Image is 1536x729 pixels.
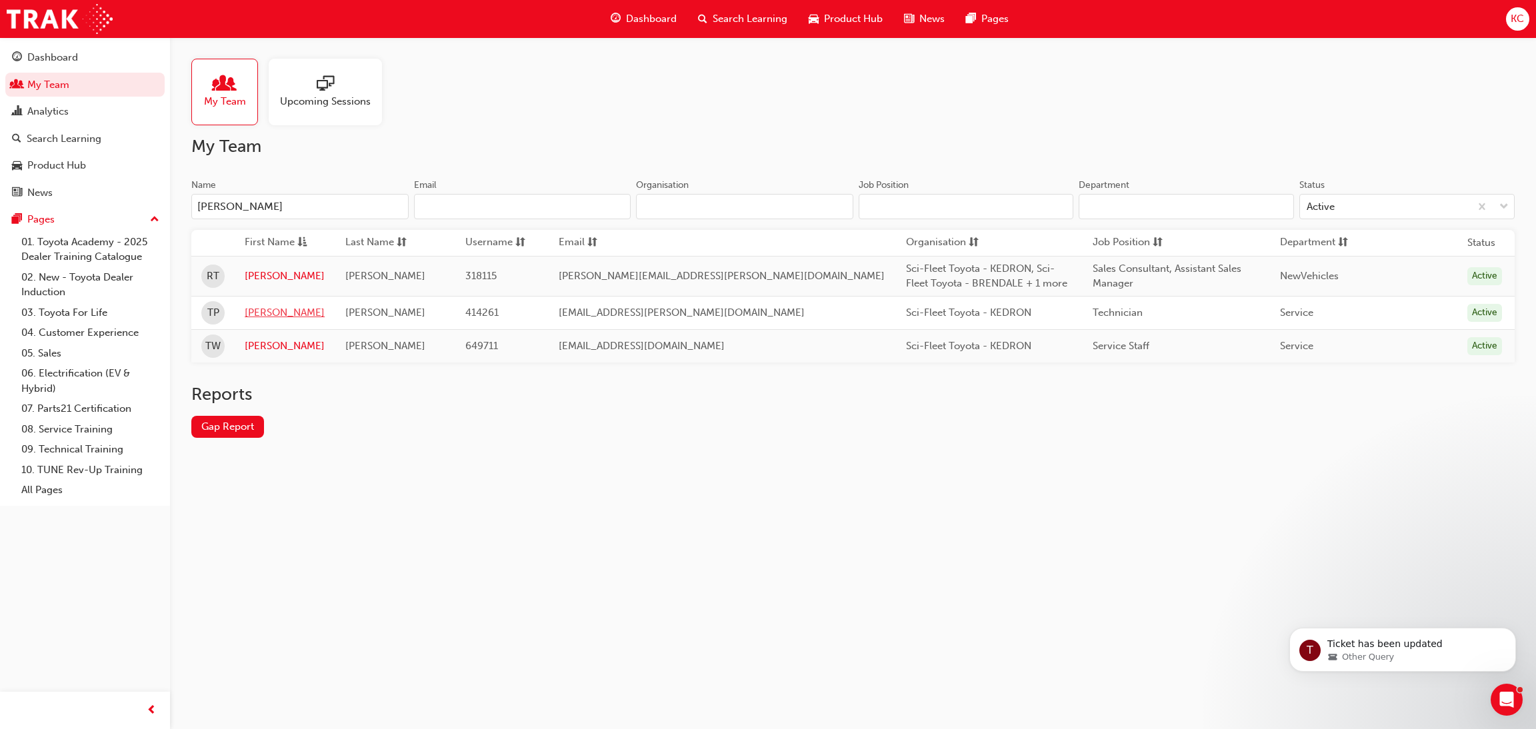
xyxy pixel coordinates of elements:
[559,340,725,352] span: [EMAIL_ADDRESS][DOMAIN_NAME]
[559,235,585,251] span: Email
[465,235,539,251] button: Usernamesorting-icon
[7,4,113,34] img: Trak
[515,235,525,251] span: sorting-icon
[1506,7,1529,31] button: KC
[5,127,165,151] a: Search Learning
[636,194,853,219] input: Organisation
[906,340,1031,352] span: Sci-Fleet Toyota - KEDRON
[414,194,631,219] input: Email
[626,11,677,27] span: Dashboard
[191,136,1515,157] h2: My Team
[809,11,819,27] span: car-icon
[893,5,955,33] a: news-iconNews
[1079,179,1129,192] div: Department
[204,94,246,109] span: My Team
[1467,267,1502,285] div: Active
[16,267,165,303] a: 02. New - Toyota Dealer Induction
[981,11,1009,27] span: Pages
[5,73,165,97] a: My Team
[191,194,409,219] input: Name
[906,235,979,251] button: Organisationsorting-icon
[269,59,393,125] a: Upcoming Sessions
[16,439,165,460] a: 09. Technical Training
[1093,235,1150,251] span: Job Position
[345,270,425,282] span: [PERSON_NAME]
[600,5,687,33] a: guage-iconDashboard
[559,270,885,282] span: [PERSON_NAME][EMAIL_ADDRESS][PERSON_NAME][DOMAIN_NAME]
[5,181,165,205] a: News
[713,11,787,27] span: Search Learning
[16,419,165,440] a: 08. Service Training
[1269,600,1536,693] iframe: Intercom notifications message
[1093,263,1241,290] span: Sales Consultant, Assistant Sales Manager
[919,11,945,27] span: News
[5,207,165,232] button: Pages
[207,269,219,284] span: RT
[397,235,407,251] span: sorting-icon
[16,398,165,419] a: 07. Parts21 Certification
[27,104,69,119] div: Analytics
[559,307,805,319] span: [EMAIL_ADDRESS][PERSON_NAME][DOMAIN_NAME]
[245,235,318,251] button: First Nameasc-icon
[1280,307,1313,319] span: Service
[798,5,893,33] a: car-iconProduct Hub
[465,235,513,251] span: Username
[559,235,632,251] button: Emailsorting-icon
[1491,684,1523,716] iframe: Intercom live chat
[12,214,22,226] span: pages-icon
[414,179,437,192] div: Email
[345,307,425,319] span: [PERSON_NAME]
[465,270,497,282] span: 318115
[216,75,233,94] span: people-icon
[345,235,419,251] button: Last Namesorting-icon
[27,185,53,201] div: News
[191,416,264,438] a: Gap Report
[297,235,307,251] span: asc-icon
[5,45,165,70] a: Dashboard
[12,187,22,199] span: news-icon
[969,235,979,251] span: sorting-icon
[1467,304,1502,322] div: Active
[245,339,325,354] a: [PERSON_NAME]
[27,131,101,147] div: Search Learning
[1511,11,1524,27] span: KC
[1299,179,1325,192] div: Status
[12,79,22,91] span: people-icon
[147,702,157,719] span: prev-icon
[1467,337,1502,355] div: Active
[904,11,914,27] span: news-icon
[191,59,269,125] a: My Team
[955,5,1019,33] a: pages-iconPages
[16,232,165,267] a: 01. Toyota Academy - 2025 Dealer Training Catalogue
[1093,307,1143,319] span: Technician
[636,179,689,192] div: Organisation
[824,11,883,27] span: Product Hub
[465,340,498,352] span: 649711
[280,94,371,109] span: Upcoming Sessions
[687,5,798,33] a: search-iconSearch Learning
[12,52,22,64] span: guage-icon
[245,269,325,284] a: [PERSON_NAME]
[345,235,394,251] span: Last Name
[27,158,86,173] div: Product Hub
[1338,235,1348,251] span: sorting-icon
[906,307,1031,319] span: Sci-Fleet Toyota - KEDRON
[1280,235,1353,251] button: Departmentsorting-icon
[5,43,165,207] button: DashboardMy TeamAnalyticsSearch LearningProduct HubNews
[27,212,55,227] div: Pages
[1280,270,1339,282] span: NewVehicles
[16,323,165,343] a: 04. Customer Experience
[1280,235,1335,251] span: Department
[1467,235,1495,251] th: Status
[345,340,425,352] span: [PERSON_NAME]
[191,384,1515,405] h2: Reports
[16,303,165,323] a: 03. Toyota For Life
[859,179,909,192] div: Job Position
[12,106,22,118] span: chart-icon
[16,343,165,364] a: 05. Sales
[1280,340,1313,352] span: Service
